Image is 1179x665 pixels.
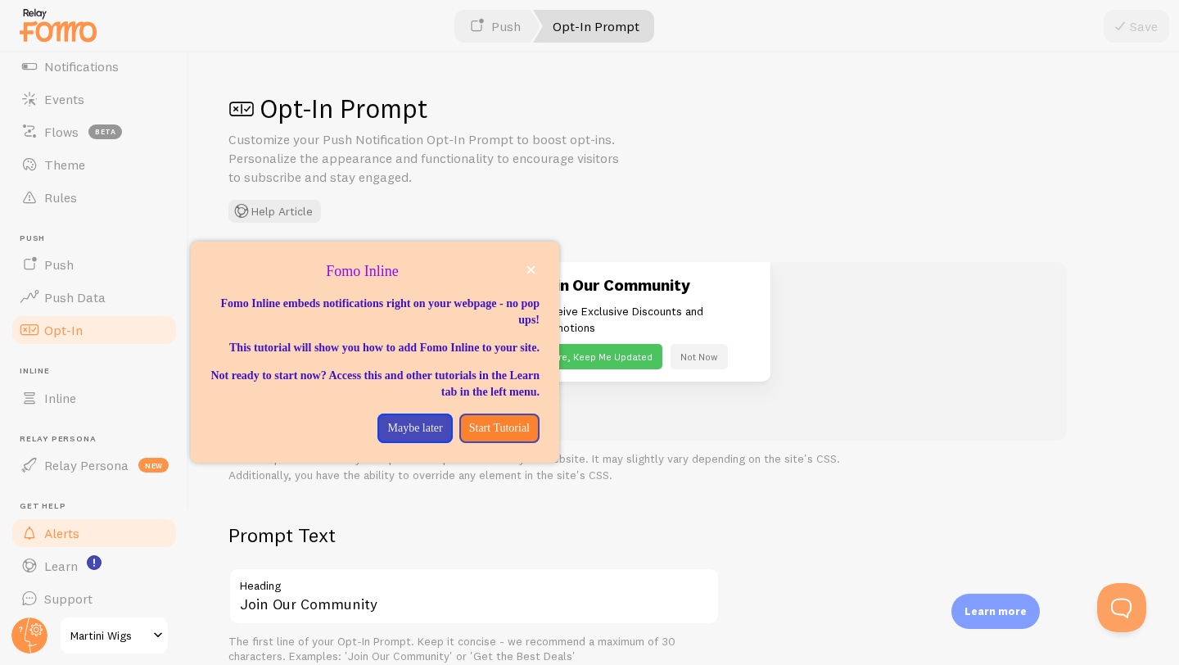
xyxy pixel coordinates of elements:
span: Relay Persona [20,434,178,445]
p: Fomo Inline embeds notifications right on your webpage - no pop ups! [210,296,540,328]
p: Learn more [964,604,1027,619]
img: fomo-relay-logo-orange.svg [17,4,99,46]
span: Martini Wigs [70,626,148,645]
p: Not ready to start now? Access this and other tutorials in the Learn tab in the left menu. [210,368,540,400]
a: Opt-In [10,314,178,346]
span: Flows [44,124,79,140]
p: This is a preview of how your Opt-In Prompt will look on your website. It may slightly vary depen... [228,450,1067,483]
span: Rules [44,189,77,206]
span: Theme [44,156,85,173]
button: Start Tutorial [459,414,540,443]
button: close, [522,261,540,278]
a: Learn [10,550,178,582]
h1: Opt-In Prompt [228,92,1140,125]
p: Fomo Inline [210,261,540,283]
span: new [138,458,169,473]
p: Customize your Push Notification Opt-In Prompt to boost opt-ins. Personalize the appearance and f... [228,130,621,187]
label: Heading [228,568,720,595]
a: Notifications [10,50,178,83]
a: Events [10,83,178,115]
div: Learn more [951,594,1040,629]
button: Help Article [228,200,321,223]
span: Push [44,256,74,273]
svg: <p>Watch New Feature Tutorials!</p> [87,555,102,570]
iframe: Help Scout Beacon - Open [1097,583,1146,632]
button: Maybe later [377,414,452,443]
span: beta [88,124,122,139]
p: Maybe later [387,420,442,437]
span: Get Help [20,501,178,512]
span: Notifications [44,58,119,75]
span: Learn [44,558,78,574]
span: Alerts [44,525,79,541]
a: Flows beta [10,115,178,148]
div: Fomo Inline [191,242,559,463]
a: Push Data [10,281,178,314]
a: Support [10,582,178,615]
a: Relay Persona new [10,449,178,482]
a: Theme [10,148,178,181]
span: Relay Persona [44,457,129,473]
a: Inline [10,382,178,414]
a: Rules [10,181,178,214]
p: Start Tutorial [469,420,530,437]
h3: Join Our Community [537,274,758,296]
span: Inline [20,366,178,377]
button: Not Now [671,344,728,369]
span: Events [44,91,84,107]
span: Inline [44,390,76,406]
button: Sure, Keep Me Updated [537,344,662,369]
span: Push Data [44,289,106,305]
p: Receive Exclusive Discounts and Promotions [537,303,758,336]
p: This tutorial will show you how to add Fomo Inline to your site. [210,340,540,356]
span: Support [44,590,93,607]
h2: Prompt Text [228,522,720,548]
a: Martini Wigs [59,616,169,655]
span: Push [20,233,178,244]
span: Opt-In [44,322,83,338]
a: Push [10,248,178,281]
a: Alerts [10,517,178,550]
div: The first line of your Opt-In Prompt. Keep it concise - we recommend a maximum of 30 characters. ... [228,635,720,663]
